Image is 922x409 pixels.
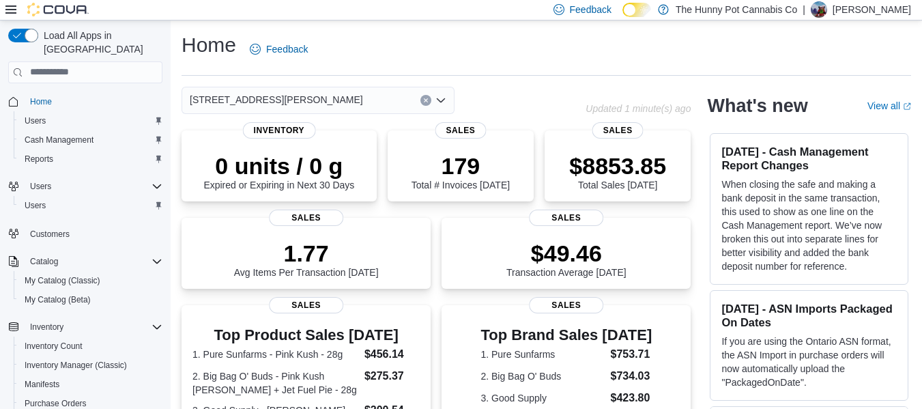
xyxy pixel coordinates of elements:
[3,223,168,243] button: Customers
[721,302,897,329] h3: [DATE] - ASN Imports Packaged On Dates
[622,17,623,18] span: Dark Mode
[25,225,162,242] span: Customers
[569,152,666,180] p: $8853.85
[622,3,651,17] input: Dark Mode
[234,240,379,278] div: Avg Items Per Transaction [DATE]
[266,42,308,56] span: Feedback
[506,240,626,278] div: Transaction Average [DATE]
[244,36,313,63] a: Feedback
[19,338,162,354] span: Inventory Count
[14,111,168,130] button: Users
[243,122,316,139] span: Inventory
[420,95,431,106] button: Clear input
[203,152,354,180] p: 0 units / 0 g
[570,3,611,16] span: Feedback
[19,376,65,393] a: Manifests
[480,348,605,361] dt: 1. Pure Sunfarms
[27,3,89,16] img: Cova
[25,319,162,335] span: Inventory
[480,369,605,383] dt: 2. Big Bag O' Buds
[19,113,51,129] a: Users
[903,102,911,111] svg: External link
[25,294,91,305] span: My Catalog (Beta)
[14,290,168,309] button: My Catalog (Beta)
[19,357,162,373] span: Inventory Manager (Classic)
[30,181,51,192] span: Users
[25,178,162,195] span: Users
[364,368,420,384] dd: $275.37
[811,1,827,18] div: Kyle Billie
[14,271,168,290] button: My Catalog (Classic)
[3,91,168,111] button: Home
[611,368,652,384] dd: $734.03
[192,348,359,361] dt: 1. Pure Sunfarms - Pink Kush - 28g
[30,322,63,333] span: Inventory
[721,178,897,273] p: When closing the safe and making a bank deposit in the same transaction, this used to show as one...
[14,130,168,150] button: Cash Management
[25,379,59,390] span: Manifests
[234,240,379,267] p: 1.77
[14,375,168,394] button: Manifests
[19,292,162,308] span: My Catalog (Beta)
[25,360,127,371] span: Inventory Manager (Classic)
[14,196,168,215] button: Users
[19,197,51,214] a: Users
[25,94,57,110] a: Home
[721,335,897,389] p: If you are using the Ontario ASN format, the ASN Import in purchase orders will now automatically...
[412,152,510,191] div: Total # Invoices [DATE]
[3,318,168,337] button: Inventory
[25,226,75,242] a: Customers
[190,91,363,108] span: [STREET_ADDRESS][PERSON_NAME]
[25,275,100,286] span: My Catalog (Classic)
[192,327,420,343] h3: Top Product Sales [DATE]
[19,338,88,354] a: Inventory Count
[30,256,58,267] span: Catalog
[867,100,911,111] a: View allExternal link
[592,122,644,139] span: Sales
[3,177,168,196] button: Users
[19,292,96,308] a: My Catalog (Beta)
[19,132,99,148] a: Cash Management
[480,327,652,343] h3: Top Brand Sales [DATE]
[529,210,604,226] span: Sales
[833,1,911,18] p: [PERSON_NAME]
[412,152,510,180] p: 179
[30,229,70,240] span: Customers
[721,145,897,172] h3: [DATE] - Cash Management Report Changes
[19,357,132,373] a: Inventory Manager (Classic)
[25,253,63,270] button: Catalog
[269,297,344,313] span: Sales
[25,154,53,165] span: Reports
[14,337,168,356] button: Inventory Count
[203,152,354,191] div: Expired or Expiring in Next 30 Days
[25,398,87,409] span: Purchase Orders
[25,200,46,211] span: Users
[435,122,486,139] span: Sales
[192,369,359,397] dt: 2. Big Bag O' Buds - Pink Kush [PERSON_NAME] + Jet Fuel Pie - 28g
[529,297,604,313] span: Sales
[480,391,605,405] dt: 3. Good Supply
[19,151,59,167] a: Reports
[30,96,52,107] span: Home
[25,93,162,110] span: Home
[364,346,420,363] dd: $456.14
[19,376,162,393] span: Manifests
[19,272,106,289] a: My Catalog (Classic)
[19,151,162,167] span: Reports
[611,346,652,363] dd: $753.71
[19,272,162,289] span: My Catalog (Classic)
[25,341,83,352] span: Inventory Count
[25,253,162,270] span: Catalog
[3,252,168,271] button: Catalog
[19,132,162,148] span: Cash Management
[25,178,57,195] button: Users
[611,390,652,406] dd: $423.80
[182,31,236,59] h1: Home
[25,319,69,335] button: Inventory
[269,210,344,226] span: Sales
[676,1,797,18] p: The Hunny Pot Cannabis Co
[14,356,168,375] button: Inventory Manager (Classic)
[707,95,807,117] h2: What's new
[506,240,626,267] p: $49.46
[25,135,93,145] span: Cash Management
